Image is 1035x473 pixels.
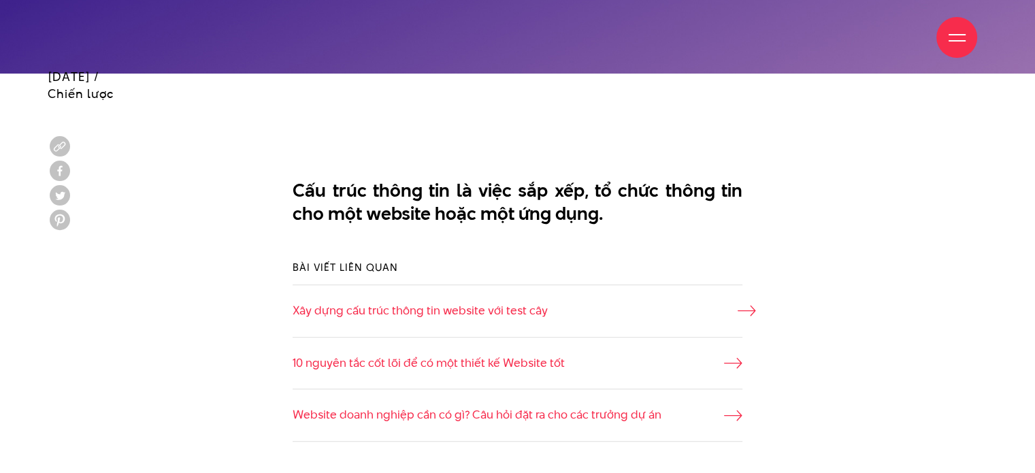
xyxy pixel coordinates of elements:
[48,68,114,102] span: [DATE] / Chiến lược
[293,355,742,372] a: 10 nguyên tắc cốt lõi để có một thiết kế Website tốt
[293,260,742,274] h3: Bài viết liên quan
[293,179,742,226] p: Cấu trúc thông tin là việc sắp xếp, tổ chức thông tin cho một website hoặc một ứng dụng.
[293,302,742,320] a: Xây dựng cấu trúc thông tin website với test cây
[293,406,742,424] a: Website doanh nghiệp cần có gì? Câu hỏi đặt ra cho các trưởng dự án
